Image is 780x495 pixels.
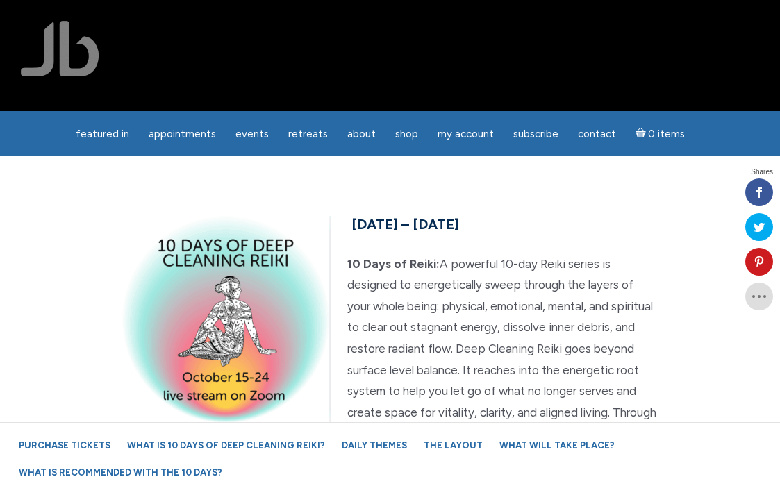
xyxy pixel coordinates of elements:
a: Subscribe [505,121,567,148]
p: A powerful 10-day Reiki series is designed to energetically sweep through the layers of your whol... [122,253,657,466]
span: Shares [751,169,773,176]
a: What is recommended with the 10 Days? [12,460,229,485]
span: My Account [438,128,494,140]
span: Retreats [288,128,328,140]
span: Shop [395,128,418,140]
a: Purchase Tickets [12,433,117,458]
a: My Account [429,121,502,148]
span: Subscribe [513,128,558,140]
a: Events [227,121,277,148]
i: Cart [636,128,649,140]
a: Retreats [280,121,336,148]
a: The Layout [417,433,490,458]
a: Appointments [140,121,224,148]
span: featured in [76,128,129,140]
span: Events [235,128,269,140]
a: Shop [387,121,426,148]
span: Appointments [149,128,216,140]
img: Jamie Butler. The Everyday Medium [21,21,99,76]
a: What is 10 Days of Deep Cleaning Reiki? [120,433,332,458]
span: [DATE] – [DATE] [351,216,459,233]
a: What will take place? [492,433,622,458]
span: Contact [578,128,616,140]
a: Cart0 items [627,119,694,148]
strong: 10 Days of Reiki: [347,257,440,271]
span: 0 items [648,129,685,140]
a: Daily Themes [335,433,414,458]
span: About [347,128,376,140]
a: About [339,121,384,148]
a: featured in [67,121,138,148]
a: Contact [570,121,624,148]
